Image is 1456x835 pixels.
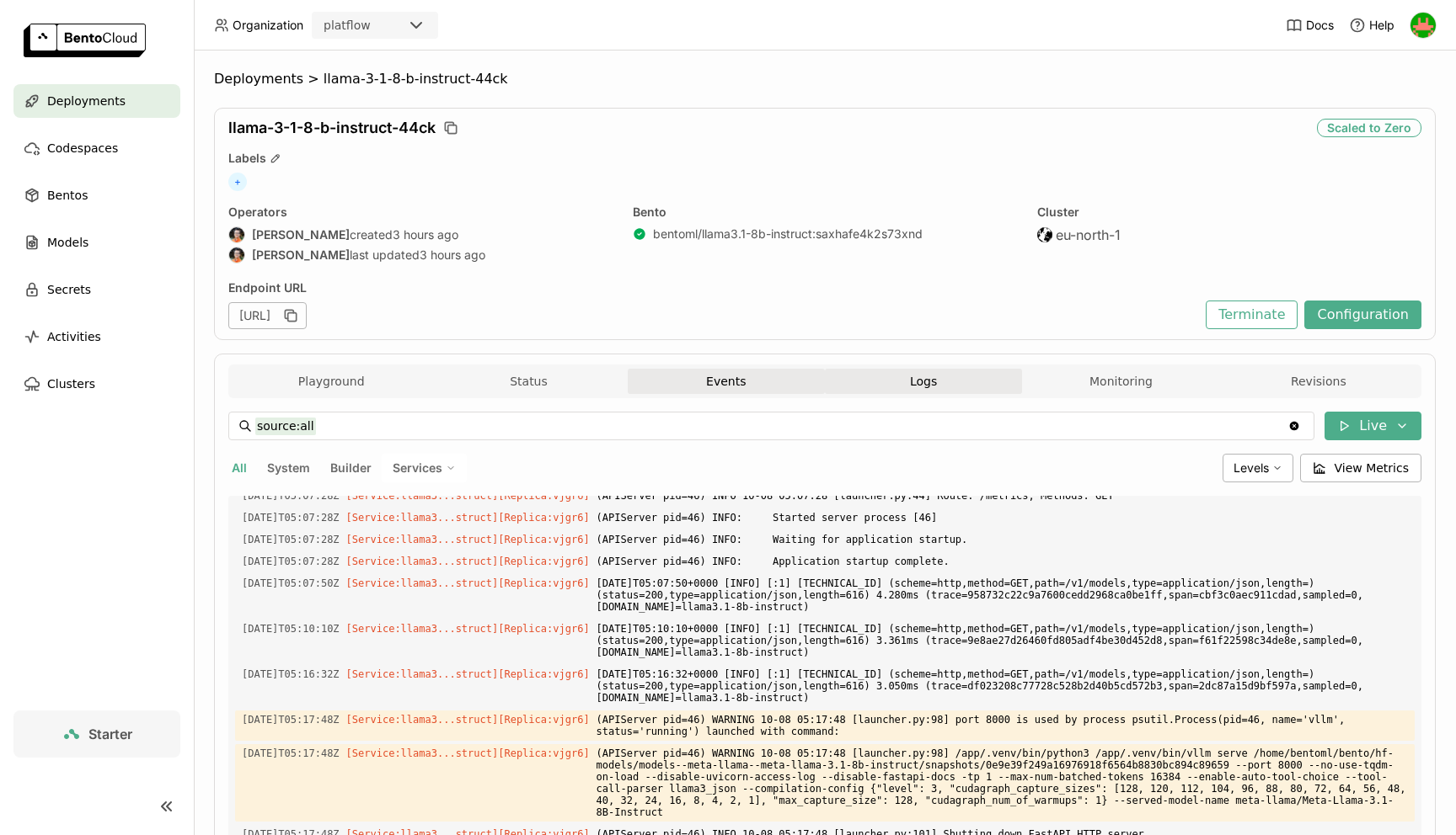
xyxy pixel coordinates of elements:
span: Help [1369,18,1394,33]
span: [Replica:vjgr6] [498,512,589,524]
div: created [228,226,613,243]
button: Terminate [1206,300,1298,329]
span: Bentos [47,185,88,205]
button: Events [628,369,825,394]
button: System [264,457,313,479]
span: eu-north-1 [1056,226,1121,243]
svg: Clear value [1287,419,1301,433]
span: [Service:llama3...struct] [346,623,499,635]
span: Clusters [47,374,95,394]
button: Builder [327,457,375,479]
span: (APIServer pid=46) WARNING 10-08 05:17:48 [launcher.py:98] /app/.venv/bin/python3 /app/.venv/bin/... [597,744,1408,822]
span: [Replica:vjgr6] [498,490,589,502]
a: Bentos [13,178,180,212]
a: Secrets [13,273,180,306]
button: View Metrics [1300,454,1422,482]
span: [Replica:vjgr6] [498,556,589,567]
span: [Service:llama3...struct] [346,668,499,680]
span: [Service:llama3...struct] [346,490,499,502]
span: 2025-10-08T05:16:32.545Z [242,665,340,683]
span: Logs [910,374,937,389]
span: llama-3-1-8-b-instruct-44ck [324,71,508,88]
div: Labels [228,151,1421,166]
span: [Replica:vjgr6] [498,747,589,759]
span: [Replica:vjgr6] [498,714,589,726]
span: [Service:llama3...struct] [346,556,499,567]
div: Endpoint URL [228,280,1197,295]
span: > [303,71,324,88]
div: last updated [228,247,613,263]
span: Models [47,232,88,253]
button: Playground [233,369,430,394]
a: Clusters [13,367,180,401]
div: Levels [1223,454,1293,482]
span: [Service:llama3...struct] [346,512,499,524]
span: [Replica:vjgr6] [498,577,589,589]
a: Codespaces [13,131,180,165]
div: Help [1349,17,1394,34]
input: Search [255,412,1287,439]
span: (APIServer pid=46) INFO 10-08 05:07:28 [launcher.py:44] Route: /metrics, Methods: GET [597,487,1408,505]
span: [DATE]T05:10:10+0000 [INFO] [:1] [TECHNICAL_ID] (scheme=http,method=GET,path=/v1/models,type=appl... [597,620,1408,662]
span: (APIServer pid=46) INFO: Waiting for application startup. [597,530,1408,549]
input: Selected platflow. [372,18,374,35]
img: Sean Sheng [229,227,244,242]
img: Sean Sheng [229,247,244,263]
span: llama-3-1-8-b-instruct-44ck [228,119,436,137]
span: [Service:llama3...struct] [346,577,499,589]
div: Operators [228,205,613,220]
span: 2025-10-08T05:10:10.488Z [242,620,340,638]
span: Services [393,460,442,476]
span: [Service:llama3...struct] [346,747,499,759]
span: Secrets [47,279,91,300]
span: 2025-10-08T05:07:28.663Z [242,487,340,505]
span: [DATE]T05:16:32+0000 [INFO] [:1] [TECHNICAL_ID] (scheme=http,method=GET,path=/v1/models,type=appl... [597,665,1408,707]
button: All [228,457,250,479]
img: logo [24,24,146,57]
strong: [PERSON_NAME] [252,227,350,242]
span: All [232,460,247,475]
img: You Zhou [1410,13,1436,38]
span: 3 hours ago [393,227,458,242]
span: Builder [330,460,372,475]
span: Activities [47,327,101,347]
strong: [PERSON_NAME] [252,247,350,263]
span: Organization [233,18,303,33]
span: Levels [1234,460,1269,475]
a: Deployments [13,84,180,118]
span: Deployments [214,71,303,88]
span: (APIServer pid=46) INFO: Application startup complete. [597,552,1408,571]
span: 2025-10-08T05:07:28.867Z [242,552,340,571]
span: 2025-10-08T05:17:48.558Z [242,710,340,729]
span: View Metrics [1335,460,1410,476]
div: [URL] [228,302,307,329]
button: Live [1325,412,1421,440]
span: + [228,173,247,191]
span: Docs [1306,18,1334,33]
span: [Replica:vjgr6] [498,623,589,635]
button: Configuration [1304,300,1421,329]
span: Starter [88,726,132,742]
span: 2025-10-08T05:17:48.558Z [242,744,340,763]
div: Scaled to Zero [1317,119,1421,137]
div: Cluster [1037,205,1421,220]
button: Status [430,369,627,394]
span: Deployments [47,91,126,111]
nav: Breadcrumbs navigation [214,71,1436,88]
span: [Replica:vjgr6] [498,668,589,680]
a: Starter [13,710,180,758]
span: [Service:llama3...struct] [346,714,499,726]
span: System [267,460,310,475]
span: 2025-10-08T05:07:28.694Z [242,530,340,549]
a: Activities [13,320,180,354]
span: 2025-10-08T05:07:50.004Z [242,574,340,593]
span: [DATE]T05:07:50+0000 [INFO] [:1] [TECHNICAL_ID] (scheme=http,method=GET,path=/v1/models,type=appl... [597,574,1408,616]
div: Services [382,454,467,482]
a: Models [13,226,180,259]
a: Docs [1286,17,1334,34]
span: [Replica:vjgr6] [498,534,589,545]
span: (APIServer pid=46) WARNING 10-08 05:17:48 [launcher.py:98] port 8000 is used by process psutil.Pr... [597,710,1408,741]
div: Bento [633,205,1017,220]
